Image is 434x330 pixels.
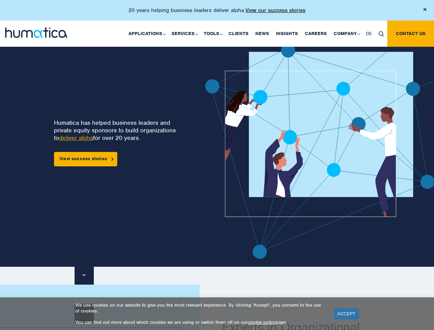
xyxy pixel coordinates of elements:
[59,134,93,142] a: deliver alpha
[82,274,86,276] img: downarrow
[54,119,180,142] p: Humatica has helped business leaders and private equity sponsors to build organizations to for ov...
[54,152,117,166] a: View success stories
[225,21,252,47] a: Clients
[252,21,272,47] a: News
[75,319,325,325] p: You can find out more about which cookies we are using or switch them off on our page.
[129,7,305,14] p: 20 years helping business leaders deliver alpha.
[334,308,359,319] a: ACCEPT
[366,31,372,36] span: DE
[379,31,384,36] img: search_icon
[111,157,113,161] img: arrowicon
[330,21,363,47] a: Company
[125,21,168,47] a: Applications
[5,27,67,38] img: logo
[168,21,200,47] a: Services
[75,302,325,314] p: We use cookies on our website to give you the most relevant experience. By clicking “Accept”, you...
[301,21,330,47] a: Careers
[387,21,434,47] a: Contact us
[200,21,225,47] a: Tools
[245,7,305,14] a: View our success stories
[363,21,375,47] a: DE
[272,21,301,47] a: Insights
[248,319,276,325] a: cookie policy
